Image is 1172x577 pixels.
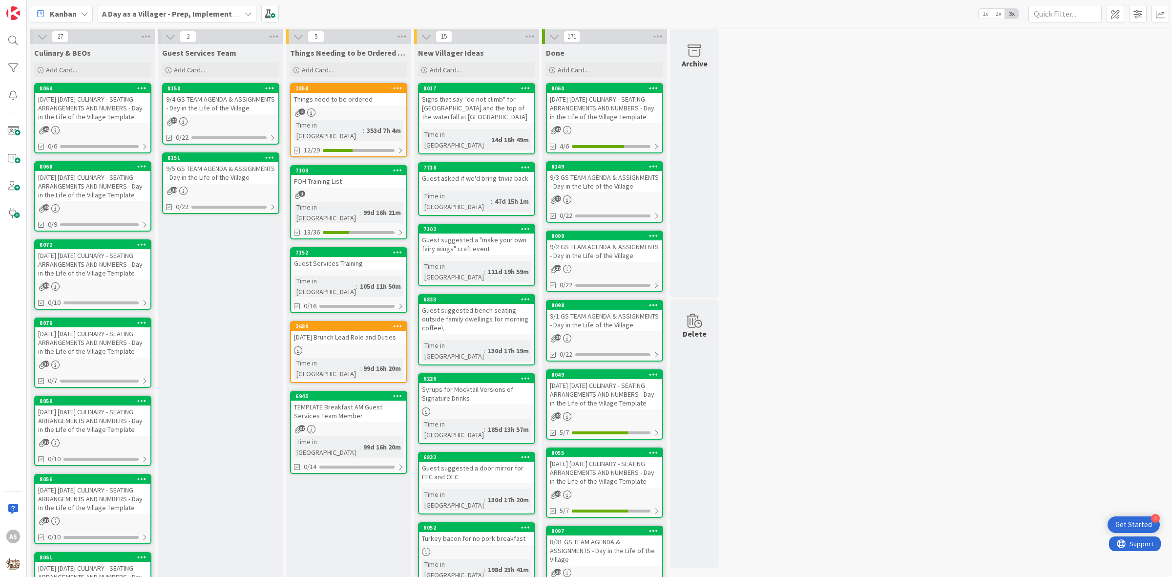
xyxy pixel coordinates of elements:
[294,120,363,141] div: Time in [GEOGRAPHIC_DATA]
[484,424,485,435] span: :
[163,162,278,184] div: 9/5 GS TEAM AGENDA & ASSIGNMENTS - Day in the Life of the Village
[487,134,489,145] span: :
[35,84,150,123] div: 8064[DATE] [DATE] CULINARY - SEATING ARRANGEMENTS AND NUMBERS - Day in the Life of the Village Te...
[419,93,534,123] div: Signs that say "do not climb" for [GEOGRAPHIC_DATA] and the top of the waterfall at [GEOGRAPHIC_D...
[419,295,534,304] div: 6833
[979,9,992,19] span: 1x
[419,84,534,93] div: 8017
[174,65,205,74] span: Add Card...
[551,528,662,534] div: 8097
[491,196,492,207] span: :
[40,320,150,326] div: 8076
[34,48,91,58] span: Culinary & BEOs
[419,304,534,334] div: Guest suggested bench seating outside family dwellings for morning coffee\
[21,1,44,13] span: Support
[35,397,150,406] div: 8050
[485,345,531,356] div: 130d 17h 19m
[419,532,534,545] div: Turkey bacon for no pork breakfast
[6,557,20,571] img: avatar
[35,475,150,484] div: 8056
[419,234,534,255] div: Guest suggested a "make your own fairy wings" craft event
[1005,9,1018,19] span: 3x
[304,301,316,311] span: 0/16
[555,126,561,132] span: 41
[546,83,663,153] a: 8060[DATE] [DATE] CULINARY - SEATING ARRANGEMENTS AND NUMBERS - Day in the Life of the Village Te...
[359,442,361,452] span: :
[560,211,572,221] span: 0/22
[291,248,406,257] div: 7152
[291,331,406,343] div: [DATE] Brunch Lead Role and Duties
[163,153,278,162] div: 8151
[290,391,407,474] a: 6945TEMPLATE Breakfast AM Guest Services Team MemberTime in [GEOGRAPHIC_DATA]:99d 16h 20m0/14
[291,392,406,401] div: 6945
[422,191,491,212] div: Time in [GEOGRAPHIC_DATA]
[419,462,534,483] div: Guest suggested a door mirror for FFC and OFC
[290,165,407,239] a: 7103FOH Training ListTime in [GEOGRAPHIC_DATA]:99d 16h 21m13/36
[558,65,589,74] span: Add Card...
[430,65,461,74] span: Add Card...
[547,449,662,457] div: 8055
[555,491,561,497] span: 40
[419,453,534,483] div: 6832Guest suggested a door mirror for FFC and OFC
[163,84,278,93] div: 8150
[176,132,188,143] span: 0/22
[546,161,663,223] a: 81499/3 GS TEAM AGENDA & ASSIGNMENTS - Day in the Life of the Village0/22
[419,172,534,185] div: Guest asked if we'd bring trivia back
[422,340,484,362] div: Time in [GEOGRAPHIC_DATA]
[40,241,150,248] div: 8072
[555,334,561,341] span: 29
[419,225,534,255] div: 7102Guest suggested a "make your own fairy wings" craft event
[35,171,150,201] div: [DATE] [DATE] CULINARY - SEATING ARRANGEMENTS AND NUMBERS - Day in the Life of the Village Template
[291,84,406,106] div: 2858Things need to be ordered
[35,249,150,279] div: [DATE] [DATE] CULINARY - SEATING ARRANGEMENTS AND NUMBERS - Day in the Life of the Village Template
[361,207,403,218] div: 99d 16h 21m
[167,85,278,92] div: 8150
[683,328,707,340] div: Delete
[357,281,403,292] div: 105d 11h 50m
[361,442,403,452] div: 99d 16h 20m
[423,85,534,92] div: 8017
[356,281,357,292] span: :
[40,85,150,92] div: 8064
[492,196,531,207] div: 47d 15h 1m
[547,162,662,192] div: 81499/3 GS TEAM AGENDA & ASSIGNMENTS - Day in the Life of the Village
[551,302,662,309] div: 8098
[359,207,361,218] span: :
[35,240,150,279] div: 8072[DATE] [DATE] CULINARY - SEATING ARRANGEMENTS AND NUMBERS - Day in the Life of the Village Te...
[35,327,150,358] div: [DATE] [DATE] CULINARY - SEATING ARRANGEMENTS AND NUMBERS - Day in the Life of the Village Template
[560,349,572,360] span: 0/22
[436,31,452,43] span: 15
[35,319,150,358] div: 8076[DATE] [DATE] CULINARY - SEATING ARRANGEMENTS AND NUMBERS - Day in the Life of the Village Te...
[291,175,406,188] div: FOH Training List
[304,227,320,237] span: 13/36
[484,494,485,505] span: :
[361,363,403,374] div: 99d 16h 20m
[171,187,177,193] span: 18
[485,494,531,505] div: 130d 17h 20m
[419,383,534,405] div: Syrups for Mocktail Versions of Signature Drinks
[299,108,305,115] span: 4
[304,145,320,155] span: 12/29
[419,374,534,383] div: 6226
[35,406,150,436] div: [DATE] [DATE] CULINARY - SEATING ARRANGEMENTS AND NUMBERS - Day in the Life of the Village Template
[176,202,188,212] span: 0/22
[564,31,580,43] span: 171
[1115,520,1152,530] div: Get Started
[48,454,61,464] span: 0/10
[294,202,359,223] div: Time in [GEOGRAPHIC_DATA]
[40,163,150,170] div: 8068
[560,280,572,290] span: 0/22
[551,233,662,239] div: 8099
[555,195,561,202] span: 21
[291,84,406,93] div: 2858
[308,31,324,43] span: 5
[555,265,561,271] span: 29
[547,232,662,262] div: 80999/2 GS TEAM AGENDA & ASSIGNMENTS - Day in the Life of the Village
[290,48,407,58] span: Things Needing to be Ordered - PUT IN CARD, Don't make new card
[359,363,361,374] span: :
[484,266,485,277] span: :
[546,231,663,292] a: 80999/2 GS TEAM AGENDA & ASSIGNMENTS - Day in the Life of the Village0/22
[291,322,406,331] div: 2689
[485,424,531,435] div: 185d 13h 57m
[419,523,534,532] div: 6052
